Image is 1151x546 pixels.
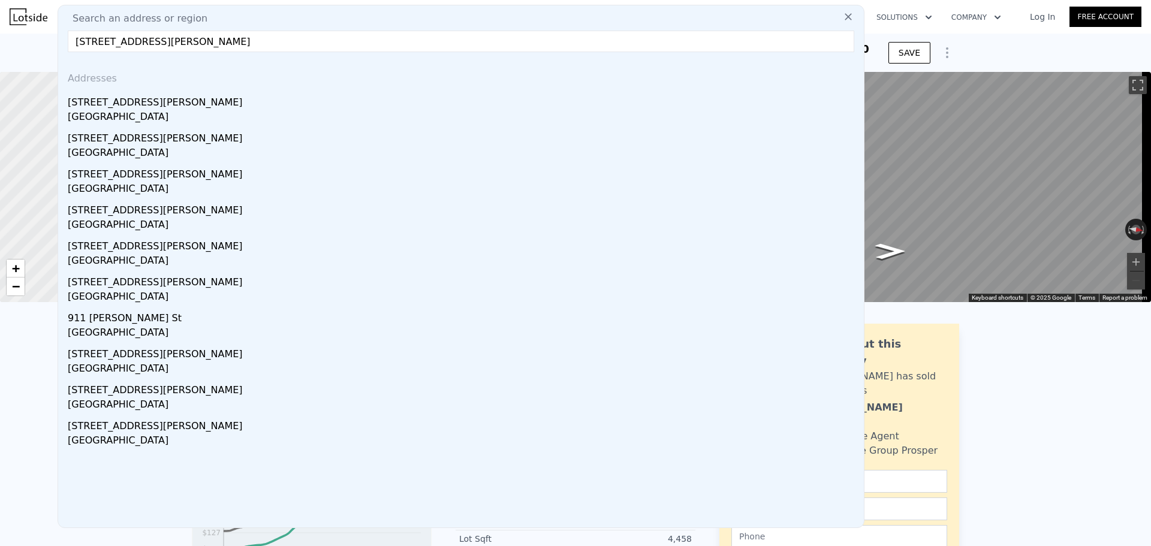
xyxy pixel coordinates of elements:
[68,126,859,146] div: [STREET_ADDRESS][PERSON_NAME]
[68,397,859,414] div: [GEOGRAPHIC_DATA]
[1031,294,1071,301] span: © 2025 Google
[1016,11,1069,23] a: Log In
[63,11,207,26] span: Search an address or region
[68,234,859,254] div: [STREET_ADDRESS][PERSON_NAME]
[813,400,947,429] div: [PERSON_NAME] Narayan
[935,41,959,65] button: Show Options
[68,414,859,433] div: [STREET_ADDRESS][PERSON_NAME]
[7,260,25,277] a: Zoom in
[867,7,942,28] button: Solutions
[202,529,221,537] tspan: $127
[68,378,859,397] div: [STREET_ADDRESS][PERSON_NAME]
[68,306,859,325] div: 911 [PERSON_NAME] St
[68,342,859,361] div: [STREET_ADDRESS][PERSON_NAME]
[575,533,692,545] div: 4,458
[12,261,20,276] span: +
[888,42,930,64] button: SAVE
[68,146,859,162] div: [GEOGRAPHIC_DATA]
[68,110,859,126] div: [GEOGRAPHIC_DATA]
[1127,272,1145,289] button: Zoom out
[10,8,47,25] img: Lotside
[63,62,859,91] div: Addresses
[1078,294,1095,301] a: Terms (opens in new tab)
[813,369,947,398] div: [PERSON_NAME] has sold 129 homes
[1129,76,1147,94] button: Toggle fullscreen view
[972,294,1023,302] button: Keyboard shortcuts
[68,254,859,270] div: [GEOGRAPHIC_DATA]
[1069,7,1141,27] a: Free Account
[1125,219,1132,240] button: Rotate counterclockwise
[68,289,859,306] div: [GEOGRAPHIC_DATA]
[7,277,25,295] a: Zoom out
[459,533,575,545] div: Lot Sqft
[813,336,947,369] div: Ask about this property
[68,31,854,52] input: Enter an address, city, region, neighborhood or zip code
[68,325,859,342] div: [GEOGRAPHIC_DATA]
[1102,294,1147,301] a: Report a problem
[1141,219,1147,240] button: Rotate clockwise
[863,240,918,263] path: Go North, Crete St
[942,7,1011,28] button: Company
[1125,224,1147,236] button: Reset the view
[1127,253,1145,271] button: Zoom in
[68,270,859,289] div: [STREET_ADDRESS][PERSON_NAME]
[68,162,859,182] div: [STREET_ADDRESS][PERSON_NAME]
[813,444,938,458] div: Realty One Group Prosper
[68,182,859,198] div: [GEOGRAPHIC_DATA]
[68,218,859,234] div: [GEOGRAPHIC_DATA]
[68,361,859,378] div: [GEOGRAPHIC_DATA]
[68,91,859,110] div: [STREET_ADDRESS][PERSON_NAME]
[68,198,859,218] div: [STREET_ADDRESS][PERSON_NAME]
[12,279,20,294] span: −
[68,433,859,450] div: [GEOGRAPHIC_DATA]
